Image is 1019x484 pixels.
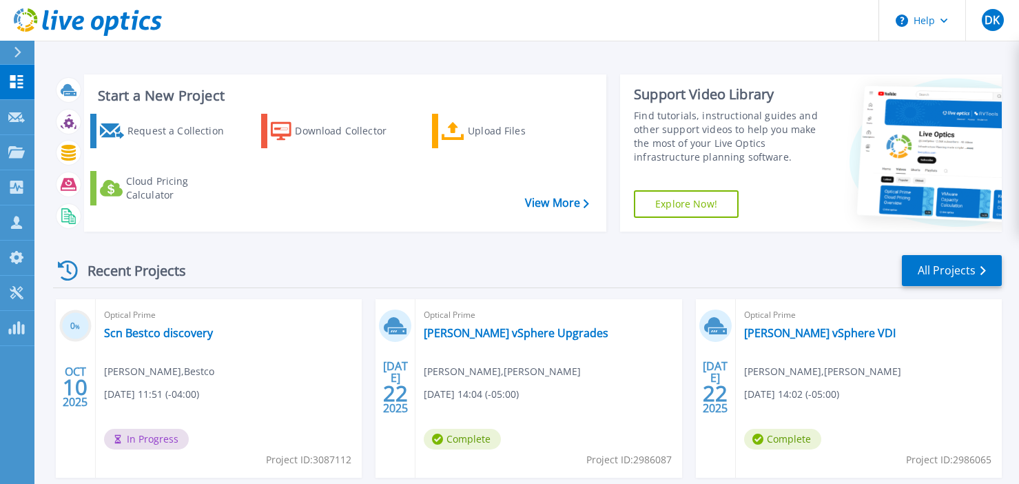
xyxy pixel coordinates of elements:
[985,14,1000,26] span: DK
[63,381,88,393] span: 10
[902,255,1002,286] a: All Projects
[424,429,501,450] span: Complete
[127,117,228,145] div: Request a Collection
[424,307,673,323] span: Optical Prime
[744,364,901,379] span: [PERSON_NAME] , [PERSON_NAME]
[59,319,92,334] h3: 0
[586,452,672,467] span: Project ID: 2986087
[525,196,589,210] a: View More
[295,117,399,145] div: Download Collector
[744,307,994,323] span: Optical Prime
[90,171,231,205] a: Cloud Pricing Calculator
[266,452,351,467] span: Project ID: 3087112
[634,85,825,103] div: Support Video Library
[702,362,728,412] div: [DATE] 2025
[634,109,825,164] div: Find tutorials, instructional guides and other support videos to help you make the most of your L...
[53,254,205,288] div: Recent Projects
[104,307,353,323] span: Optical Prime
[703,387,728,399] span: 22
[424,387,519,402] span: [DATE] 14:04 (-05:00)
[104,364,214,379] span: [PERSON_NAME] , Bestco
[744,387,839,402] span: [DATE] 14:02 (-05:00)
[906,452,991,467] span: Project ID: 2986065
[98,88,588,103] h3: Start a New Project
[744,429,821,450] span: Complete
[383,387,408,399] span: 22
[744,326,896,340] a: [PERSON_NAME] vSphere VDI
[468,117,570,145] div: Upload Files
[634,190,739,218] a: Explore Now!
[126,174,228,202] div: Cloud Pricing Calculator
[104,429,189,450] span: In Progress
[261,114,402,148] a: Download Collector
[75,323,80,330] span: %
[432,114,573,148] a: Upload Files
[104,387,199,402] span: [DATE] 11:51 (-04:00)
[90,114,231,148] a: Request a Collection
[382,362,409,412] div: [DATE] 2025
[104,326,213,340] a: Scn Bestco discovery
[424,326,608,340] a: [PERSON_NAME] vSphere Upgrades
[424,364,581,379] span: [PERSON_NAME] , [PERSON_NAME]
[62,362,88,412] div: OCT 2025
